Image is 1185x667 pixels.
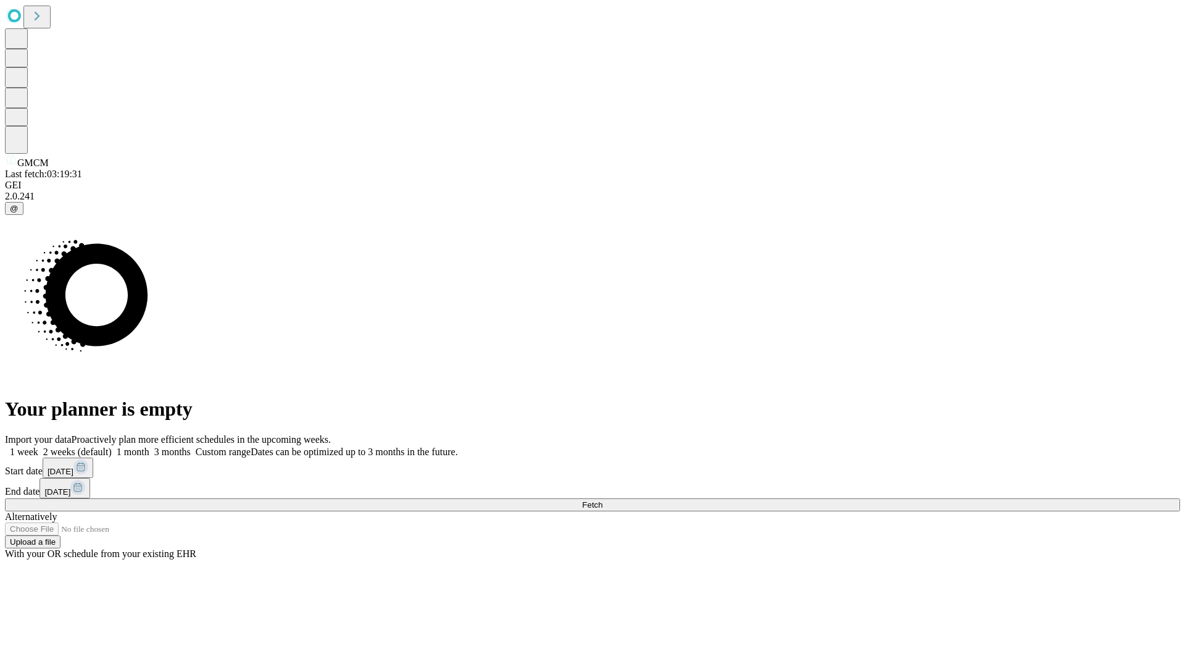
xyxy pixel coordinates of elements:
[5,191,1180,202] div: 2.0.241
[17,157,49,168] span: GMCM
[72,434,331,445] span: Proactively plan more efficient schedules in the upcoming weeks.
[154,447,191,457] span: 3 months
[5,180,1180,191] div: GEI
[48,467,73,476] span: [DATE]
[5,478,1180,498] div: End date
[5,548,196,559] span: With your OR schedule from your existing EHR
[10,447,38,457] span: 1 week
[10,204,19,213] span: @
[582,500,602,510] span: Fetch
[5,498,1180,511] button: Fetch
[5,511,57,522] span: Alternatively
[5,458,1180,478] div: Start date
[117,447,149,457] span: 1 month
[39,478,90,498] button: [DATE]
[5,169,82,179] span: Last fetch: 03:19:31
[196,447,251,457] span: Custom range
[5,535,60,548] button: Upload a file
[44,487,70,497] span: [DATE]
[5,398,1180,421] h1: Your planner is empty
[5,202,23,215] button: @
[5,434,72,445] span: Import your data
[43,458,93,478] button: [DATE]
[43,447,112,457] span: 2 weeks (default)
[251,447,457,457] span: Dates can be optimized up to 3 months in the future.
